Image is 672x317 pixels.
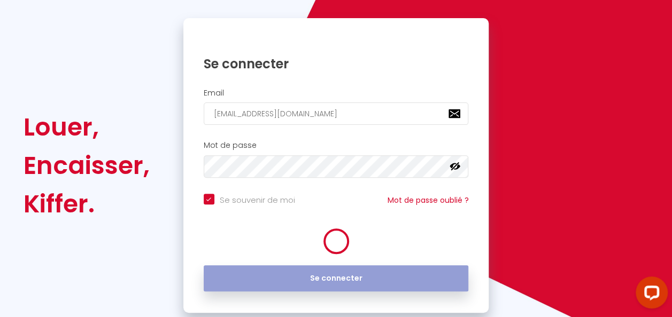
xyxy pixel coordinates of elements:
iframe: LiveChat chat widget [627,272,672,317]
button: Se connecter [204,265,469,292]
h1: Se connecter [204,56,469,72]
h2: Mot de passe [204,141,469,150]
div: Louer, [24,108,150,146]
a: Mot de passe oublié ? [387,195,468,205]
input: Ton Email [204,102,469,125]
div: Encaisser, [24,146,150,185]
h2: Email [204,89,469,98]
div: Kiffer. [24,185,150,223]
